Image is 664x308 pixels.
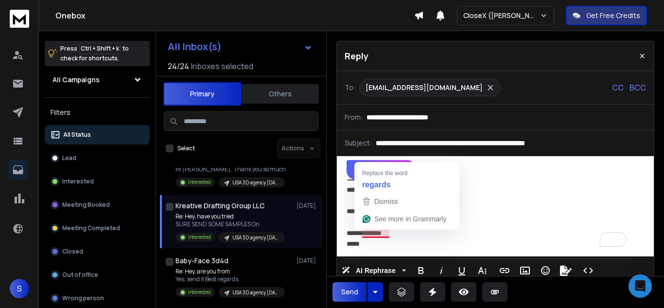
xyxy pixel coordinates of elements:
p: Interested [188,179,211,186]
p: Interested [188,289,211,296]
div: To enrich screen reader interactions, please activate Accessibility in Grammarly extension settings [337,180,644,256]
p: From: [345,112,363,122]
button: Meeting Booked [45,195,150,215]
p: SURE SEND SOME SAMPLES On [175,220,285,228]
p: Press to check for shortcuts. [60,44,129,63]
p: USA 3D agency [DATE] [232,179,279,186]
h3: Filters [45,106,150,119]
button: Italic (Ctrl+I) [432,261,451,280]
button: Primary [163,82,241,106]
label: Select [177,145,195,152]
p: Meeting Completed [62,224,120,232]
button: All Inbox(s) [160,37,320,56]
button: Out of office [45,265,150,285]
button: Underline (Ctrl+U) [453,261,471,280]
p: Yes, send it Best regards. [175,275,285,283]
p: [EMAIL_ADDRESS][DOMAIN_NAME] [366,83,483,92]
button: Closed [45,242,150,261]
p: [DATE] [297,202,318,210]
h1: Baby-Face 3d4d [175,256,228,266]
h1: All Campaigns [52,75,100,85]
button: Wrong person [45,289,150,308]
button: Insert Link (Ctrl+K) [495,261,514,280]
p: Closed [62,248,83,255]
h1: Onebox [55,10,414,21]
button: Interested [45,172,150,191]
p: Meeting Booked [62,201,110,209]
div: Open Intercom Messenger [629,274,652,298]
p: Lead [62,154,76,162]
button: S [10,279,29,298]
h3: Inboxes selected [191,60,253,72]
button: Emoticons [536,261,555,280]
p: Out of office [62,271,98,279]
p: Subject: [345,138,372,148]
p: Re: Hey, have you tried [175,213,285,220]
p: Re: Hey, are you from [175,268,285,275]
p: Interested [188,234,211,241]
p: BCC [629,82,646,93]
span: Ctrl + Shift + k [79,43,121,54]
button: Bold (Ctrl+B) [412,261,430,280]
button: Code View [579,261,597,280]
button: Signature [557,261,575,280]
p: CloseX ([PERSON_NAME]) [463,11,540,20]
p: USA 3D agency [DATE] [232,234,279,241]
p: To: [345,83,355,92]
p: All Status [63,131,91,139]
p: Reply [345,49,368,63]
button: All Campaigns [45,70,150,90]
span: 24 / 24 [168,60,189,72]
p: Wrong person [62,294,104,302]
button: More Text [473,261,491,280]
p: Hi [PERSON_NAME], Thank you so much [175,165,286,173]
p: [DATE] [297,257,318,265]
button: AI Rephrase [340,261,408,280]
button: All Status [45,125,150,145]
button: Help me write [347,160,416,180]
button: Lead [45,148,150,168]
h1: All Inbox(s) [168,42,222,52]
p: CC [612,82,624,93]
img: logo [10,10,29,28]
button: Others [241,83,319,105]
span: AI Rephrase [354,267,398,275]
button: Send [332,282,367,302]
p: Interested [62,178,94,185]
button: Insert Image (Ctrl+P) [516,261,534,280]
button: Get Free Credits [566,6,647,25]
p: Get Free Credits [586,11,640,20]
p: USA 3D agency [DATE] [232,289,279,296]
h1: Kreative Drafting Group LLC [175,201,264,211]
button: Meeting Completed [45,218,150,238]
